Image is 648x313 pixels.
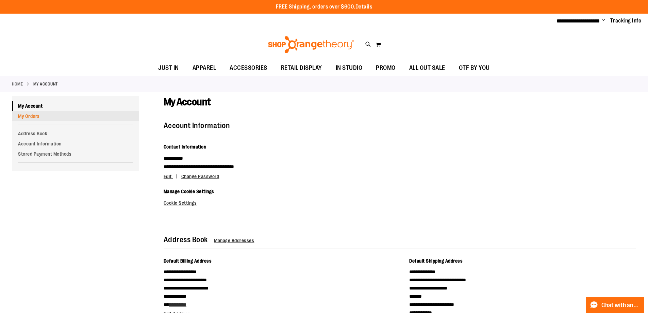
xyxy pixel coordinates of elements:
strong: Account Information [164,121,230,130]
a: Cookie Settings [164,200,197,206]
strong: Address Book [164,235,208,244]
span: ACCESSORIES [230,60,267,76]
span: My Account [164,96,211,108]
span: PROMO [376,60,396,76]
a: Tracking Info [610,17,642,25]
a: Address Book [12,128,139,139]
button: Chat with an Expert [586,297,644,313]
span: Chat with an Expert [601,302,640,309]
span: Default Shipping Address [409,258,463,264]
strong: My Account [33,81,58,87]
span: ALL OUT SALE [409,60,445,76]
a: Edit [164,174,180,179]
p: FREE Shipping, orders over $600. [276,3,372,11]
button: Account menu [602,17,605,24]
span: JUST IN [158,60,179,76]
span: RETAIL DISPLAY [281,60,322,76]
a: My Account [12,101,139,111]
a: Details [355,4,372,10]
a: Account Information [12,139,139,149]
span: Edit [164,174,172,179]
a: My Orders [12,111,139,121]
span: Manage Cookie Settings [164,189,214,194]
span: OTF BY YOU [459,60,490,76]
span: Default Billing Address [164,258,212,264]
span: Contact Information [164,144,206,150]
a: Manage Addresses [214,238,254,243]
img: Shop Orangetheory [267,36,355,53]
a: Stored Payment Methods [12,149,139,159]
a: Change Password [181,174,219,179]
span: IN STUDIO [336,60,363,76]
span: APPAREL [193,60,216,76]
a: Home [12,81,23,87]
